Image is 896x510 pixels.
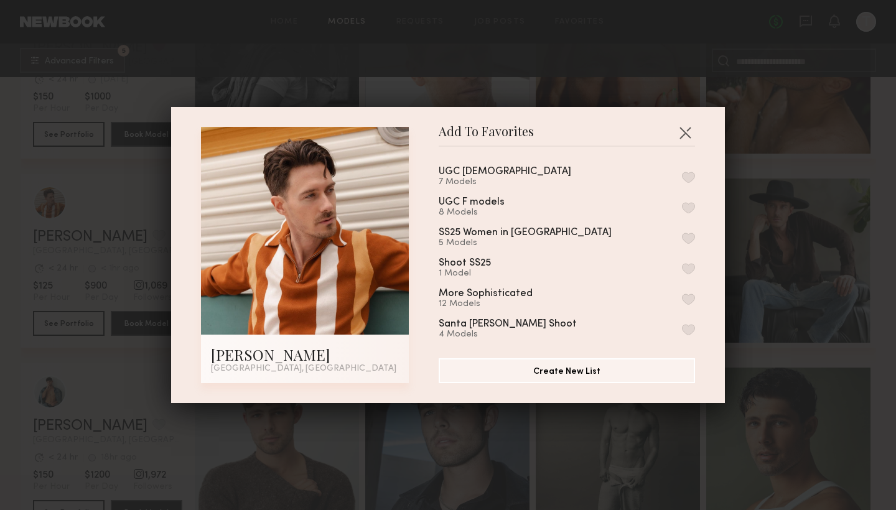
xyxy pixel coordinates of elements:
span: Add To Favorites [439,127,534,146]
div: [GEOGRAPHIC_DATA], [GEOGRAPHIC_DATA] [211,364,399,373]
button: Create New List [439,358,695,383]
div: UGC [DEMOGRAPHIC_DATA] [439,167,571,177]
div: 4 Models [439,330,607,340]
button: Close [675,123,695,142]
div: More Sophisticated [439,289,533,299]
div: 5 Models [439,238,642,248]
div: Shoot SS25 [439,258,491,269]
div: [PERSON_NAME] [211,345,399,364]
div: 1 Model [439,269,521,279]
div: 12 Models [439,299,562,309]
div: Santa [PERSON_NAME] Shoot [439,319,577,330]
div: 8 Models [439,208,534,218]
div: SS25 Women in [GEOGRAPHIC_DATA] [439,228,612,238]
div: UGC F models [439,197,505,208]
div: 7 Models [439,177,601,187]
